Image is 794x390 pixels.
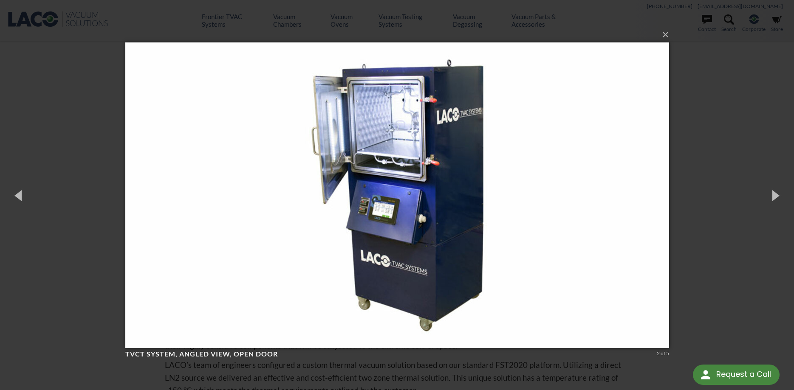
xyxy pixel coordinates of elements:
[125,350,654,359] h4: TVCT System, angled view, open door
[716,365,771,384] div: Request a Call
[756,172,794,219] button: Next (Right arrow key)
[699,368,712,382] img: round button
[693,365,780,385] div: Request a Call
[657,350,669,357] div: 2 of 5
[128,25,672,44] button: ×
[125,25,669,365] img: TVCT System, angled view, open door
